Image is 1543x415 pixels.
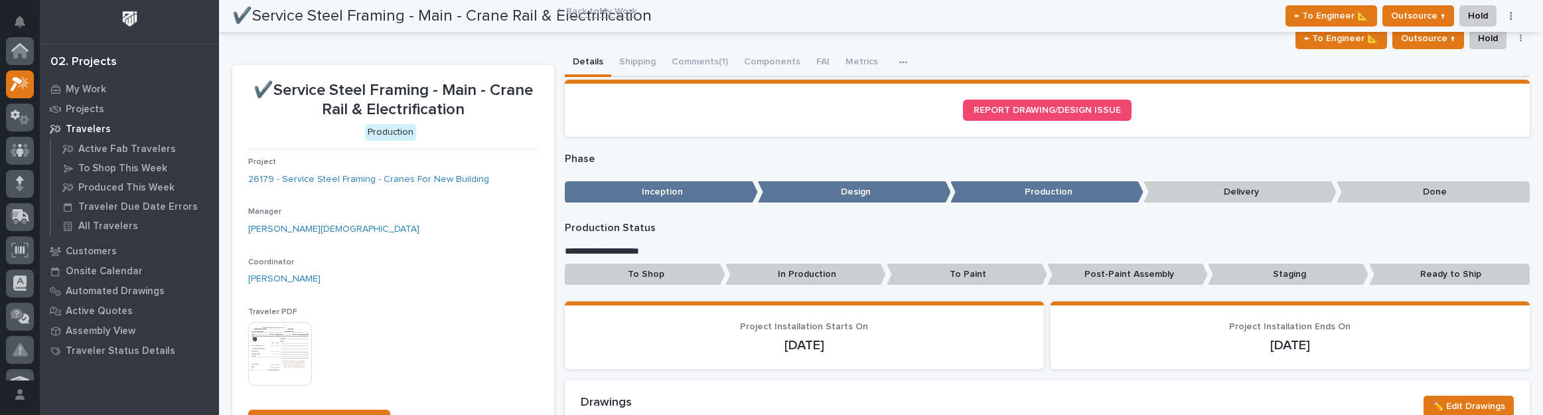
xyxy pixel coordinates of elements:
img: Workspace Logo [117,7,142,31]
button: Outsource ↑ [1392,28,1464,49]
button: ← To Engineer 📐 [1295,28,1387,49]
button: Shipping [611,49,664,77]
p: Traveler Status Details [66,345,175,357]
a: Onsite Calendar [40,261,219,281]
button: Components [736,49,808,77]
p: To Paint [887,264,1047,286]
p: [DATE] [581,337,1028,353]
p: Design [758,181,951,203]
button: Metrics [838,49,886,77]
p: Production [950,181,1143,203]
span: Project Installation Starts On [740,322,868,331]
button: Details [565,49,611,77]
span: REPORT DRAWING/DESIGN ISSUE [974,106,1121,115]
a: Produced This Week [51,178,219,197]
p: Staging [1208,264,1368,286]
p: Ready to Ship [1369,264,1530,286]
p: Inception [565,181,758,203]
span: Hold [1478,31,1498,46]
p: Production Status [565,222,1530,234]
p: Traveler Due Date Errors [78,201,198,213]
a: My Work [40,79,219,99]
a: Customers [40,241,219,261]
a: REPORT DRAWING/DESIGN ISSUE [963,100,1132,121]
a: To Shop This Week [51,159,219,177]
button: FAI [808,49,838,77]
a: All Travelers [51,216,219,235]
span: Manager [248,208,281,216]
p: Onsite Calendar [66,266,143,278]
p: Customers [66,246,117,258]
button: Comments (1) [664,49,736,77]
a: Traveler Status Details [40,341,219,361]
p: Active Fab Travelers [78,143,176,155]
a: Active Quotes [40,301,219,321]
a: Active Fab Travelers [51,139,219,158]
div: Production [365,124,416,141]
p: Post-Paint Assembly [1047,264,1208,286]
button: Notifications [6,8,34,36]
a: 26179 - Service Steel Framing - Cranes For New Building [248,173,489,187]
span: ← To Engineer 📐 [1304,31,1378,46]
p: To Shop This Week [78,163,167,175]
button: Hold [1469,28,1506,49]
a: Projects [40,99,219,119]
a: Traveler Due Date Errors [51,197,219,216]
a: Travelers [40,119,219,139]
span: Traveler PDF [248,308,297,316]
span: Project Installation Ends On [1229,322,1351,331]
span: Coordinator [248,258,294,266]
a: [PERSON_NAME] [248,272,321,286]
p: Projects [66,104,104,116]
span: Project [248,158,276,166]
h2: Drawings [581,396,632,410]
a: Back toMy Work [566,3,636,18]
p: All Travelers [78,220,138,232]
p: Assembly View [66,325,135,337]
a: Automated Drawings [40,281,219,301]
p: Phase [565,153,1530,165]
p: My Work [66,84,106,96]
a: [PERSON_NAME][DEMOGRAPHIC_DATA] [248,222,419,236]
span: Outsource ↑ [1401,31,1455,46]
p: Produced This Week [78,182,175,194]
a: Assembly View [40,321,219,341]
p: ✔️Service Steel Framing - Main - Crane Rail & Electrification [248,81,538,120]
p: Travelers [66,124,111,135]
p: Active Quotes [66,305,133,317]
span: ✏️ Edit Drawings [1432,398,1505,414]
p: Delivery [1143,181,1337,203]
p: [DATE] [1066,337,1514,353]
div: 02. Projects [50,55,117,70]
p: Automated Drawings [66,286,165,297]
div: Notifications [17,16,34,37]
p: To Shop [565,264,725,286]
p: In Production [725,264,886,286]
p: Done [1337,181,1530,203]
